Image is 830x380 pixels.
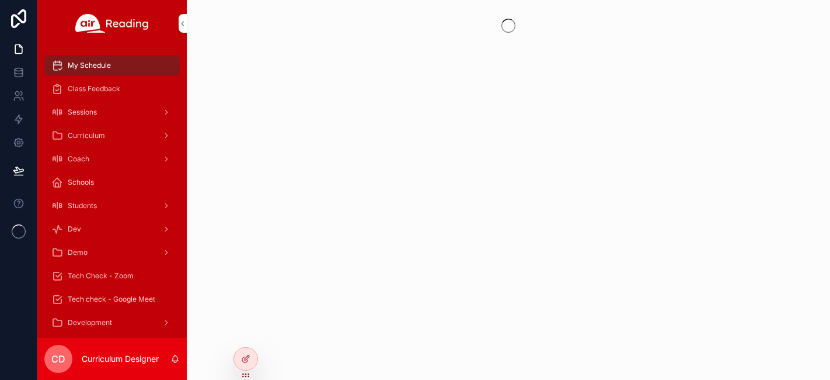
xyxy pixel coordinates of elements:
[44,219,180,240] a: Dev
[68,61,111,70] span: My Schedule
[44,312,180,333] a: Development
[44,102,180,123] a: Sessions
[51,352,65,366] span: CD
[44,55,180,76] a: My Schedule
[68,201,97,210] span: Students
[68,108,97,117] span: Sessions
[68,154,89,164] span: Coach
[44,195,180,216] a: Students
[44,265,180,286] a: Tech Check - Zoom
[44,289,180,310] a: Tech check - Google Meet
[68,224,81,234] span: Dev
[68,131,105,140] span: Curriculum
[44,78,180,99] a: Class Feedback
[68,271,134,281] span: Tech Check - Zoom
[82,353,159,365] p: Curriculum Designer
[68,178,94,187] span: Schools
[68,84,120,94] span: Class Feedback
[37,47,187,338] div: scrollable content
[44,148,180,170] a: Coach
[44,242,180,263] a: Demo
[44,172,180,193] a: Schools
[68,248,88,257] span: Demo
[68,295,155,304] span: Tech check - Google Meet
[44,125,180,146] a: Curriculum
[75,14,149,33] img: App logo
[68,318,112,327] span: Development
